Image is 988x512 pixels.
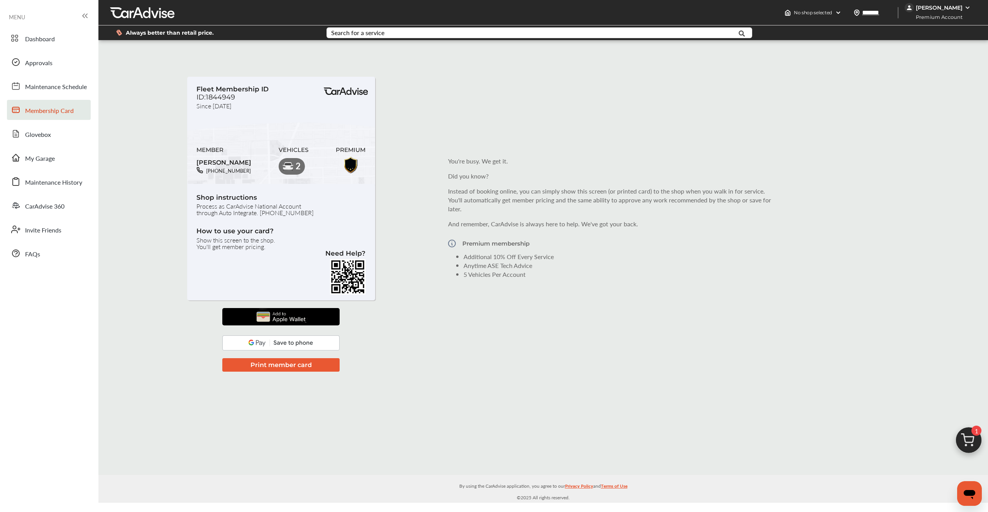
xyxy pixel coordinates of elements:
img: Premiumbadge.10c2a128.svg [342,155,359,174]
span: No shop selected [794,10,832,16]
a: Dashboard [7,28,91,48]
li: Additional 10% Off Every Service [464,252,774,261]
a: Print member card [222,360,340,369]
p: And remember, CarAdvise is always here to help. We've got your back. [448,219,774,228]
span: Process as CarAdvise National Account through Auto Integrate. [PHONE_NUMBER] [196,203,365,216]
span: Premium Account [905,13,968,21]
span: Membership Card [25,106,74,116]
span: Since [DATE] [196,101,232,108]
img: Vector.a173687b.svg [448,234,456,253]
img: phone-black.37208b07.svg [196,167,203,173]
span: Invite Friends [25,226,61,236]
span: Shop instructions [196,194,365,203]
span: PREMIUM [336,147,365,153]
img: WGsFRI8htEPBVLJbROoPRyZpYNWhNONpIPPETTm6eUC0GeLEiAAAAAElFTkSuQmCC [964,5,971,11]
span: 2 [295,161,301,171]
span: Fleet Membership ID [196,85,269,93]
p: You're busy. We get it. [448,157,774,165]
img: cart_icon.3d0951e8.svg [950,424,987,461]
p: Premium membership [462,240,530,247]
span: VEHICLES [279,147,308,153]
li: 5 Vehicles Per Account [464,270,774,279]
iframe: Button to launch messaging window [957,481,982,506]
span: Approvals [25,58,52,68]
p: By using the CarAdvise application, you agree to our and [98,482,988,490]
p: Did you know? [448,172,774,180]
img: googlePay.a08318fe.svg [222,335,340,350]
img: applePay.d8f5d55d79347fbc3838.png [253,308,309,325]
span: FAQs [25,249,40,259]
img: dollor_label_vector.a70140d1.svg [116,29,122,36]
a: Membership Card [7,100,91,120]
span: Maintenance History [25,178,82,188]
li: Anytime ASE Tech Advice [464,261,774,270]
span: Dashboard [25,34,55,44]
span: 1 [971,426,981,436]
a: My Garage [7,148,91,168]
a: Maintenance Schedule [7,76,91,96]
img: BasicPremiumLogo.8d547ee0.svg [323,88,369,95]
img: car-premium.a04fffcd.svg [282,160,294,173]
a: Maintenance History [7,172,91,192]
div: [PERSON_NAME] [916,4,963,11]
span: CarAdvise 360 [25,202,64,212]
span: Always better than retail price. [126,30,214,35]
p: Instead of booking online, you can simply show this screen (or printed card) to the shop when you... [448,187,774,213]
span: [PERSON_NAME] [196,156,251,167]
img: location_vector.a44bc228.svg [854,10,860,16]
img: header-divider.bc55588e.svg [898,7,898,19]
a: Invite Friends [7,219,91,239]
img: validBarcode.04db607d403785ac2641.png [330,259,365,295]
button: Print member card [222,358,340,372]
span: Glovebox [25,130,51,140]
img: jVpblrzwTbfkPYzPPzSLxeg0AAAAASUVORK5CYII= [905,3,914,12]
a: FAQs [7,243,91,263]
img: header-home-logo.8d720a4f.svg [785,10,791,16]
a: Terms of Use [601,482,628,493]
a: Privacy Policy [565,482,593,493]
span: Maintenance Schedule [25,82,87,92]
a: Need Help? [325,251,365,259]
span: ID:1844949 [196,93,235,101]
a: Glovebox [7,124,91,144]
span: [PHONE_NUMBER] [203,167,251,174]
span: Show this screen to the shop. [196,237,365,243]
span: MENU [9,14,25,20]
span: MEMBER [196,147,251,153]
span: How to use your card? [196,227,365,236]
span: You'll get member pricing. [196,243,365,250]
a: CarAdvise 360 [7,195,91,216]
img: header-down-arrow.9dd2ce7d.svg [835,10,841,16]
span: My Garage [25,154,55,164]
a: Approvals [7,52,91,72]
div: © 2025 All rights reserved. [98,475,988,503]
div: Search for a service [331,30,384,36]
